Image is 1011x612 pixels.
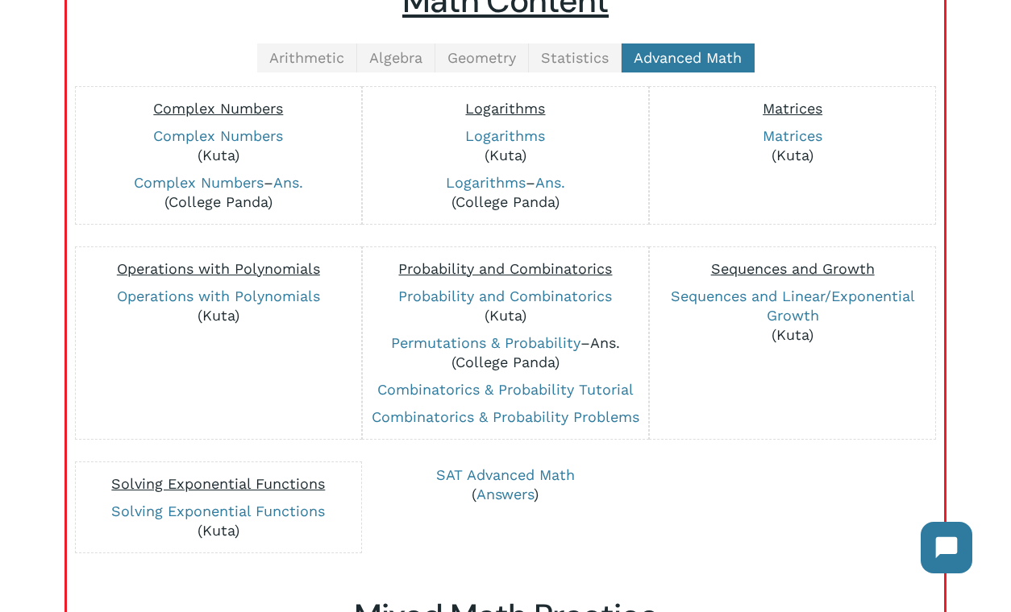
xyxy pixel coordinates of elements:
[529,43,622,72] a: Statistics
[905,506,988,589] iframe: Chatbot
[273,174,303,191] a: Ans.
[153,127,283,144] a: Complex Numbers
[671,287,915,324] a: Sequences and Linear/Exponential Growth
[111,502,325,519] a: Solving Exponential Functions
[763,100,822,117] span: Matrices
[84,173,353,212] p: – (College Panda)
[391,334,580,351] a: Permutations & Probability
[622,43,755,72] a: Advanced Math
[465,127,545,144] a: Logarithms
[117,287,320,304] a: Operations with Polynomials
[369,49,422,66] span: Algebra
[398,287,612,304] a: Probability and Combinatorics
[447,49,516,66] span: Geometry
[535,174,565,191] a: Ans.
[398,260,612,277] span: Probability and Combinatorics
[371,287,640,325] p: (Kuta)
[257,43,357,72] a: Arithmetic
[658,126,927,165] p: (Kuta)
[590,334,620,351] a: Ans.
[658,287,927,345] p: (Kuta)
[84,126,353,165] p: (Kuta)
[372,408,639,425] a: Combinatorics & Probability Problems
[541,49,609,66] span: Statistics
[446,174,526,191] a: Logarithms
[371,173,640,212] p: – (College Panda)
[134,174,264,191] a: Complex Numbers
[436,466,575,483] a: SAT Advanced Math
[763,127,822,144] a: Matrices
[84,502,353,540] p: (Kuta)
[476,486,534,502] a: Answers
[371,126,640,165] p: (Kuta)
[711,260,875,277] span: Sequences and Growth
[634,49,742,66] span: Advanced Math
[435,43,529,72] a: Geometry
[153,100,283,117] span: Complex Numbers
[269,49,344,66] span: Arithmetic
[371,333,640,372] p: – (College Panda)
[111,475,325,492] span: Solving Exponential Functions
[357,43,435,72] a: Algebra
[84,287,353,325] p: (Kuta)
[377,381,634,398] a: Combinatorics & Probability Tutorial
[117,260,320,277] span: Operations with Polynomials
[465,100,545,117] span: Logarithms
[371,465,641,504] p: ( )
